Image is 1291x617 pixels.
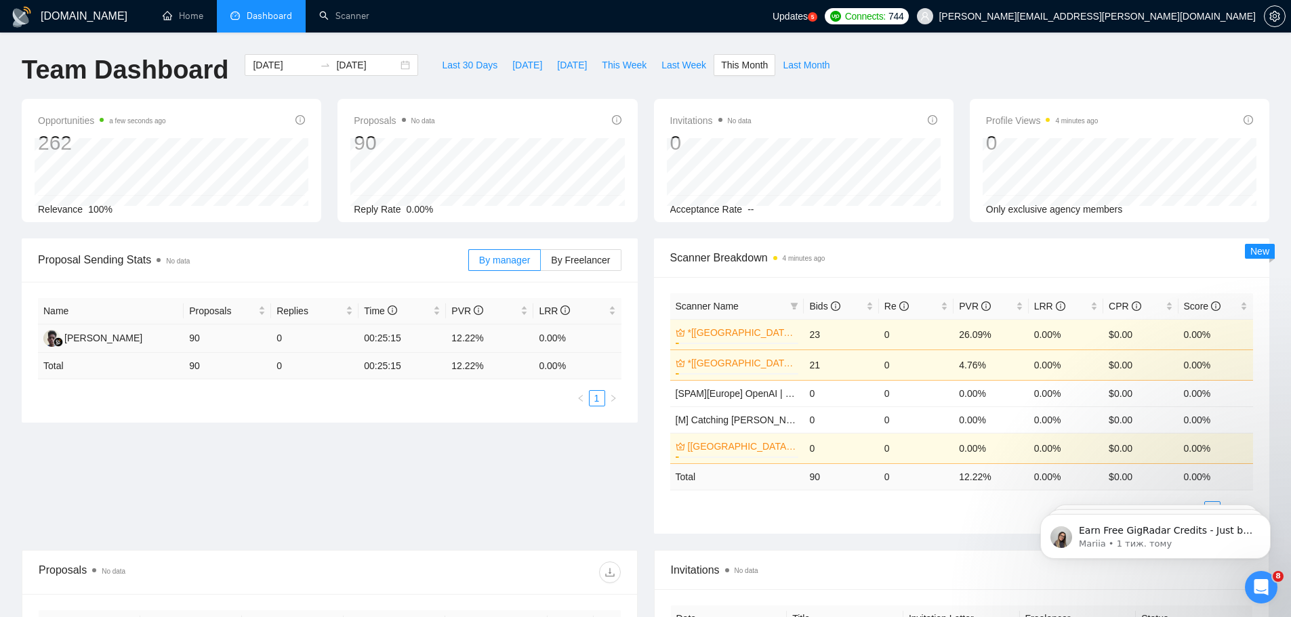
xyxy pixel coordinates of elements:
time: 4 minutes ago [1055,117,1098,125]
span: filter [790,302,798,310]
span: Last 30 Days [442,58,497,72]
span: 8 [1273,571,1284,582]
button: left [573,390,589,406]
span: This Month [721,58,768,72]
span: Acceptance Rate [670,204,743,215]
img: upwork-logo.png [830,11,841,22]
span: Replies [276,303,343,318]
td: 0 [879,433,954,463]
span: download [600,567,620,578]
span: info-circle [1132,301,1141,311]
td: 0 [804,433,878,463]
span: LRR [539,305,570,316]
td: $0.00 [1103,380,1178,406]
td: $0.00 [1103,319,1178,349]
td: 0.00% [1029,433,1103,463]
td: $0.00 [1103,349,1178,380]
button: Last Week [654,54,714,76]
span: [DATE] [512,58,542,72]
button: download [599,561,621,583]
span: Proposals [189,303,255,318]
a: homeHome [163,10,203,22]
a: *[[GEOGRAPHIC_DATA]] AI & Machine Learning Software [688,325,796,340]
td: 0 [804,406,878,433]
a: setting [1264,11,1286,22]
button: [DATE] [505,54,550,76]
td: 0 [879,349,954,380]
td: 26.09% [954,319,1028,349]
a: *[[GEOGRAPHIC_DATA]/[GEOGRAPHIC_DATA]] AI Agent Development [688,356,796,370]
td: 0.00% [1179,319,1253,349]
button: setting [1264,5,1286,27]
a: AK[PERSON_NAME] [43,332,142,343]
span: info-circle [388,305,397,315]
td: 0.00% [1179,433,1253,463]
img: logo [11,6,33,28]
td: 0.00% [1179,406,1253,433]
th: Name [38,298,184,324]
span: Proposals [354,112,434,129]
span: info-circle [612,115,621,125]
span: Dashboard [247,10,292,22]
button: Last 30 Days [434,54,505,76]
td: $0.00 [1103,406,1178,433]
span: dashboard [230,11,240,20]
td: 23 [804,319,878,349]
span: Last Week [661,58,706,72]
span: setting [1265,11,1285,22]
span: Opportunities [38,112,166,129]
span: No data [735,567,758,574]
td: 00:25:15 [358,324,446,353]
span: Bids [809,301,840,312]
td: 0.00 % [1179,463,1253,490]
td: 4.76% [954,349,1028,380]
span: crown [676,442,685,451]
span: Last Month [783,58,829,72]
td: 0 [879,406,954,433]
span: Invitations [670,112,752,129]
td: 0.00% [954,380,1028,406]
td: 0.00 % [533,353,621,379]
span: PVR [959,301,991,312]
img: AK [43,330,60,347]
span: Re [884,301,909,312]
td: 0.00% [1029,349,1103,380]
span: 0.00% [407,204,434,215]
div: 262 [38,130,166,156]
span: LRR [1034,301,1065,312]
span: left [577,394,585,402]
td: 0 [879,319,954,349]
span: user [920,12,930,21]
span: No data [166,257,190,265]
span: Relevance [38,204,83,215]
a: [M] Catching [PERSON_NAME] [676,414,810,425]
button: right [605,390,621,406]
td: 0 [271,324,358,353]
span: info-circle [981,301,991,311]
span: Proposal Sending Stats [38,251,468,268]
li: Previous Page [573,390,589,406]
td: Total [38,353,184,379]
span: PVR [451,305,483,316]
th: Replies [271,298,358,324]
span: crown [676,328,685,337]
td: 12.22% [446,324,533,353]
th: Proposals [184,298,271,324]
span: -- [747,204,754,215]
span: info-circle [831,301,840,311]
iframe: Intercom notifications повідомлення [1020,486,1291,580]
span: By Freelancer [551,255,610,265]
td: 0 [271,353,358,379]
td: $ 0.00 [1103,463,1178,490]
td: 90 [804,463,878,490]
div: Proposals [39,561,329,583]
time: 4 minutes ago [783,255,825,262]
span: New [1250,246,1269,257]
a: 5 [808,12,817,22]
span: Score [1184,301,1221,312]
img: gigradar-bm.png [54,337,63,347]
span: Updates [773,11,808,22]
